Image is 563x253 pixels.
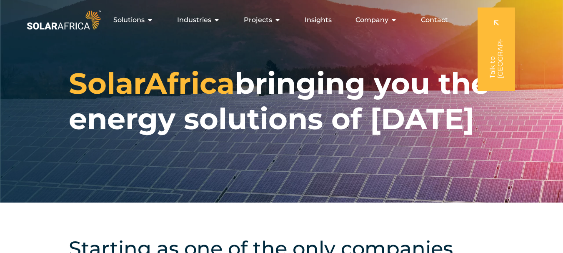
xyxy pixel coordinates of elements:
[103,12,455,28] div: Menu Toggle
[421,15,448,25] a: Contact
[305,15,332,25] a: Insights
[69,65,235,101] span: SolarAfrica
[69,66,494,137] h1: bringing you the energy solutions of [DATE]
[244,15,272,25] span: Projects
[113,15,145,25] span: Solutions
[103,12,455,28] nav: Menu
[177,15,211,25] span: Industries
[355,15,388,25] span: Company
